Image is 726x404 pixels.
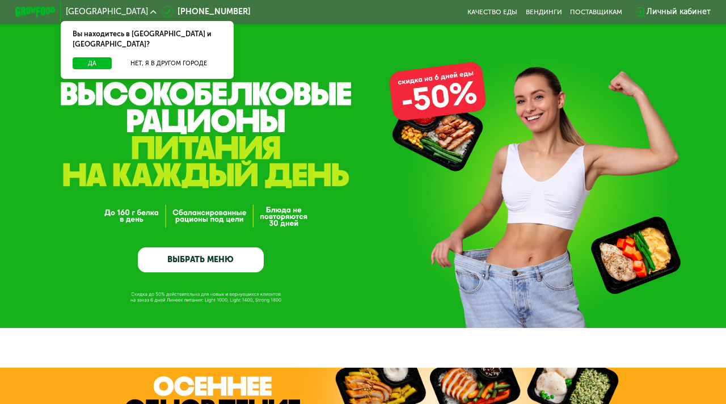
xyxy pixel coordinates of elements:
a: Вендинги [526,8,562,16]
div: Личный кабинет [647,6,711,18]
button: Да [73,57,112,70]
div: поставщикам [570,8,622,16]
a: [PHONE_NUMBER] [162,6,251,18]
a: ВЫБРАТЬ МЕНЮ [138,247,263,272]
button: Нет, я в другом городе [116,57,222,70]
a: Качество еды [467,8,517,16]
div: Вы находитесь в [GEOGRAPHIC_DATA] и [GEOGRAPHIC_DATA]? [61,21,234,57]
span: [GEOGRAPHIC_DATA] [66,8,148,16]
